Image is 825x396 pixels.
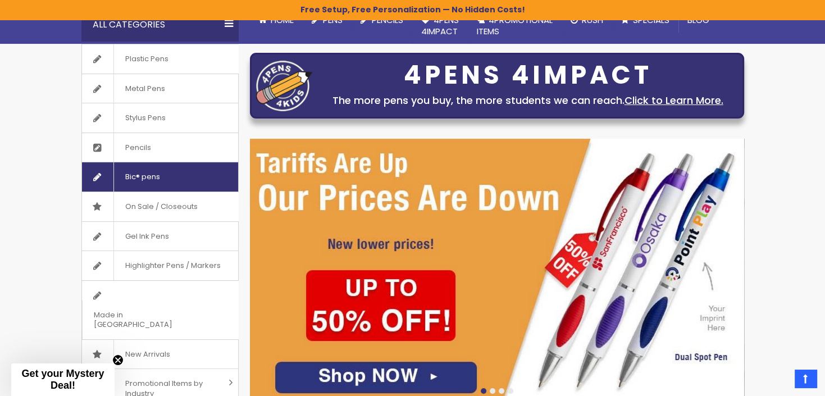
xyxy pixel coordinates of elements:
[633,14,669,26] span: Specials
[468,8,562,44] a: 4PROMOTIONALITEMS
[562,8,612,33] a: Rush
[318,63,738,87] div: 4PENS 4IMPACT
[303,8,352,33] a: Pens
[82,162,238,192] a: Bic® pens
[250,8,303,33] a: Home
[113,251,232,280] span: Highlighter Pens / Markers
[318,93,738,108] div: The more pens you buy, the more students we can reach.
[113,192,209,221] span: On Sale / Closeouts
[687,14,709,26] span: Blog
[82,340,238,369] a: New Arrivals
[82,133,238,162] a: Pencils
[82,251,238,280] a: Highlighter Pens / Markers
[82,281,238,339] a: Made in [GEOGRAPHIC_DATA]
[113,44,180,74] span: Plastic Pens
[352,8,412,33] a: Pencils
[21,368,104,391] span: Get your Mystery Deal!
[372,14,403,26] span: Pencils
[412,8,468,44] a: 4Pens4impact
[477,14,553,37] span: 4PROMOTIONAL ITEMS
[82,301,210,339] span: Made in [GEOGRAPHIC_DATA]
[678,8,718,33] a: Blog
[113,162,171,192] span: Bic® pens
[82,44,238,74] a: Plastic Pens
[82,74,238,103] a: Metal Pens
[113,222,180,251] span: Gel Ink Pens
[82,222,238,251] a: Gel Ink Pens
[732,366,825,396] iframe: Google Customer Reviews
[421,14,459,37] span: 4Pens 4impact
[81,8,239,42] div: All Categories
[612,8,678,33] a: Specials
[256,60,312,111] img: four_pen_logo.png
[271,14,294,26] span: Home
[113,74,176,103] span: Metal Pens
[82,192,238,221] a: On Sale / Closeouts
[11,363,115,396] div: Get your Mystery Deal!Close teaser
[112,354,124,366] button: Close teaser
[113,133,162,162] span: Pencils
[113,340,181,369] span: New Arrivals
[582,14,603,26] span: Rush
[323,14,343,26] span: Pens
[82,103,238,133] a: Stylus Pens
[625,93,723,107] a: Click to Learn More.
[113,103,177,133] span: Stylus Pens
